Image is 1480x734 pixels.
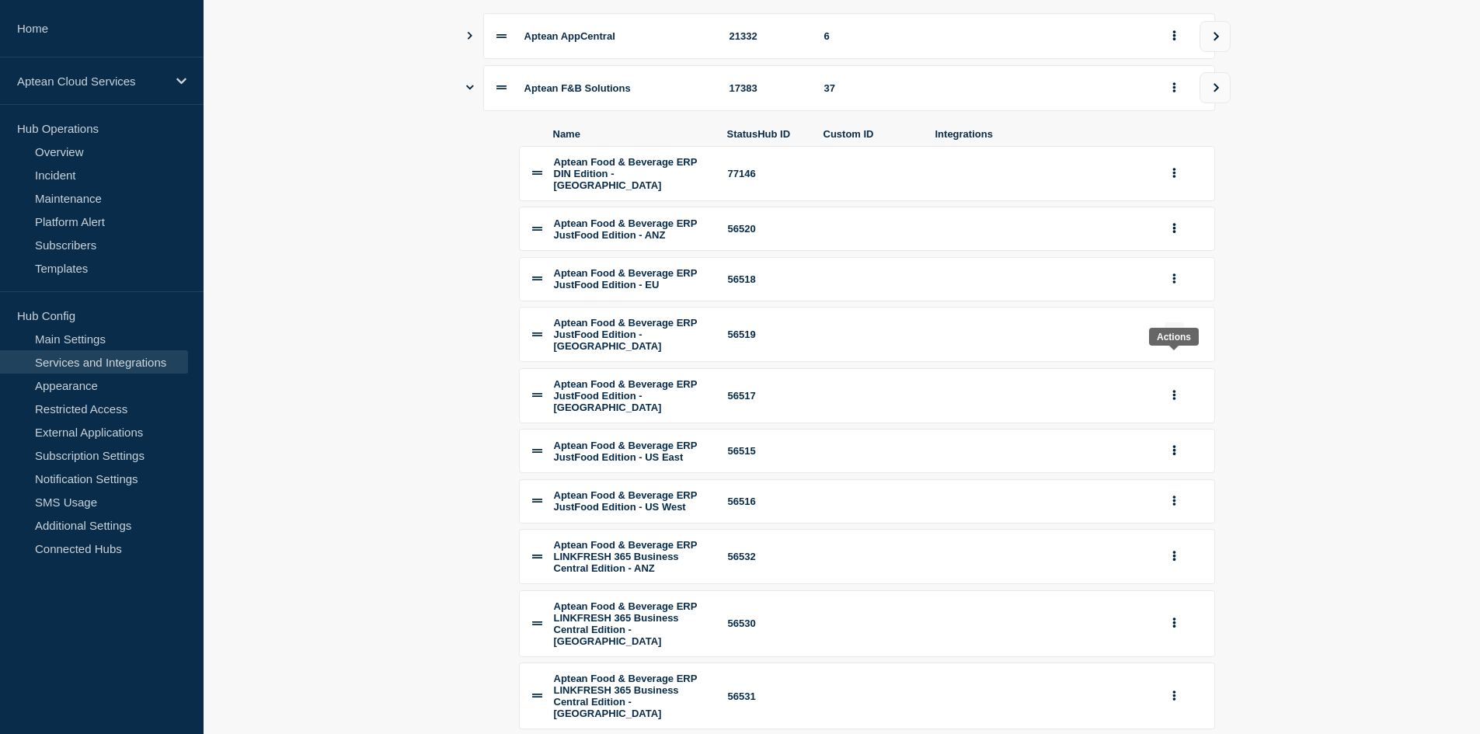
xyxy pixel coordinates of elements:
[730,82,806,94] div: 17383
[554,217,698,241] span: Aptean Food & Beverage ERP JustFood Edition - ANZ
[727,128,805,140] span: StatusHub ID
[824,82,1146,94] div: 37
[1200,21,1231,52] button: view group
[554,600,698,647] span: Aptean Food & Beverage ERP LINKFRESH 365 Business Central Edition - [GEOGRAPHIC_DATA]
[554,378,698,413] span: Aptean Food & Beverage ERP JustFood Edition - [GEOGRAPHIC_DATA]
[728,223,806,235] div: 56520
[728,273,806,285] div: 56518
[1165,322,1184,346] button: group actions
[1157,332,1191,343] div: Actions
[824,30,1146,42] div: 6
[17,75,166,88] p: Aptean Cloud Services
[1165,267,1184,291] button: group actions
[728,496,806,507] div: 56516
[728,329,806,340] div: 56519
[728,390,806,402] div: 56517
[554,317,698,352] span: Aptean Food & Beverage ERP JustFood Edition - [GEOGRAPHIC_DATA]
[1165,611,1184,635] button: group actions
[1165,544,1184,569] button: group actions
[1165,384,1184,408] button: group actions
[728,617,806,629] div: 56530
[553,128,709,140] span: Name
[1165,24,1184,48] button: group actions
[1165,162,1184,186] button: group actions
[554,156,698,191] span: Aptean Food & Beverage ERP DIN Edition - [GEOGRAPHIC_DATA]
[935,128,1147,140] span: Integrations
[466,13,474,59] button: Show services
[1165,489,1184,513] button: group actions
[524,82,631,94] span: Aptean F&B Solutions
[1165,217,1184,241] button: group actions
[728,168,806,179] div: 77146
[728,551,806,562] div: 56532
[554,489,698,513] span: Aptean Food & Beverage ERP JustFood Edition - US West
[466,65,474,111] button: Show services
[1165,76,1184,100] button: group actions
[1165,439,1184,463] button: group actions
[524,30,615,42] span: Aptean AppCentral
[728,445,806,457] div: 56515
[1165,684,1184,708] button: group actions
[730,30,806,42] div: 21332
[824,128,917,140] span: Custom ID
[554,267,698,290] span: Aptean Food & Beverage ERP JustFood Edition - EU
[728,691,806,702] div: 56531
[1200,72,1231,103] button: view group
[554,440,698,463] span: Aptean Food & Beverage ERP JustFood Edition - US East
[554,673,698,719] span: Aptean Food & Beverage ERP LINKFRESH 365 Business Central Edition - [GEOGRAPHIC_DATA]
[554,539,698,574] span: Aptean Food & Beverage ERP LINKFRESH 365 Business Central Edition - ANZ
